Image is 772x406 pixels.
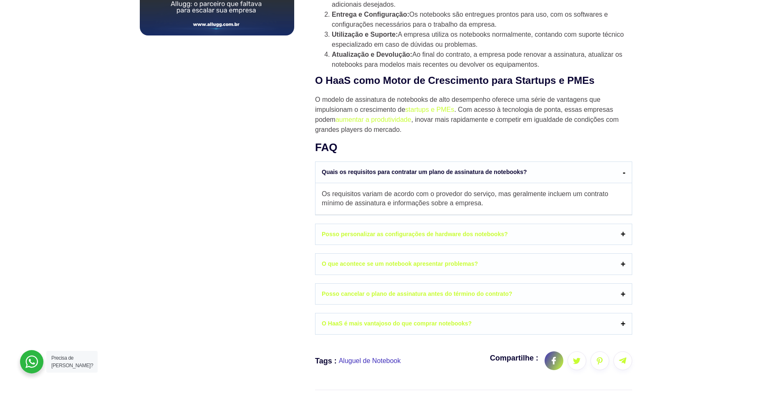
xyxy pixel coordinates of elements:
a: social-share [568,351,586,370]
a: O que acontece se um notebook apresentar problemas? [315,254,632,275]
a: aumentar a produtividade [336,116,411,123]
li: Ao final do contrato, a empresa pode renovar a assinatura, atualizar os notebooks para modelos ma... [332,50,632,70]
a: social-share [545,351,563,370]
h3: O HaaS como Motor de Crescimento para Startups e PMEs [315,73,632,88]
a: Quais os requisitos para contratar um plano de assinatura de notebooks? [315,162,632,183]
strong: Utilização e Suporte: [332,31,398,38]
a: social-share [590,351,609,370]
span: Aluguel de Notebook [339,356,401,366]
p: O modelo de assinatura de notebooks de alto desempenho oferece uma série de vantagens que impulsi... [315,95,632,135]
span: Precisa de [PERSON_NAME]? [51,355,93,368]
a: Posso personalizar as configurações de hardware dos notebooks? [315,224,632,245]
p: Compartilhe : [490,353,538,364]
p: Quais os requisitos para contratar um plano de assinatura de notebooks? [315,183,632,215]
li: Os notebooks são entregues prontos para uso, com os softwares e configurações necessários para o ... [332,10,632,30]
h2: FAQ [315,141,632,155]
a: Posso cancelar o plano de assinatura antes do término do contrato? [315,284,632,305]
strong: Entrega e Configuração: [332,11,409,18]
a: startups e PMEs [405,106,454,113]
strong: Atualização e Devolução: [332,51,412,58]
iframe: Chat Widget [622,299,772,406]
a: social-share [613,351,632,370]
div: Tags : [315,356,337,367]
a: O HaaS é mais vantajoso do que comprar notebooks? [315,313,632,334]
li: A empresa utiliza os notebooks normalmente, contando com suporte técnico especializado em caso de... [332,30,632,50]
